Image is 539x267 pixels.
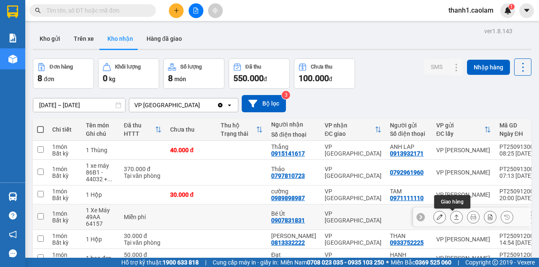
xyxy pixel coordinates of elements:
input: Select a date range. [33,98,125,112]
button: Hàng đã giao [140,29,189,49]
div: VP [GEOGRAPHIC_DATA] [134,101,200,109]
div: THAN [390,233,428,239]
div: VP gửi [436,122,484,129]
div: 0933752225 [390,239,424,246]
div: TAM [390,188,428,195]
button: Nhập hàng [467,60,510,75]
span: Miền Nam [280,258,384,267]
button: Chưa thu100.000đ [294,58,355,89]
div: 40.000 đ [170,147,212,153]
button: Kho gửi [33,29,67,49]
div: 1 món [52,143,77,150]
span: 550.000 [233,73,264,83]
button: Đơn hàng8đơn [33,58,94,89]
button: file-add [189,3,203,18]
div: 0971111110 [390,195,424,201]
div: 1 Hộp [86,191,115,198]
span: | [205,258,206,267]
div: Giao hàng [450,211,463,223]
span: đơn [44,76,54,82]
th: Toggle SortBy [320,119,386,141]
span: thanh1.caolam [442,5,500,16]
span: 100.000 [299,73,329,83]
div: VP [GEOGRAPHIC_DATA] [325,251,382,265]
button: Số lượng8món [163,58,224,89]
div: Bất kỳ [52,195,77,201]
img: logo-vxr [7,5,18,18]
div: Ngày ĐH [499,130,534,137]
button: plus [169,3,184,18]
button: Kho nhận [101,29,140,49]
div: Khối lượng [115,64,141,70]
div: VP [GEOGRAPHIC_DATA] [325,188,382,201]
img: icon-new-feature [504,7,512,14]
th: Toggle SortBy [120,119,166,141]
span: copyright [492,259,498,265]
div: Số lượng [180,64,202,70]
button: Trên xe [67,29,101,49]
span: 0 [103,73,107,83]
div: Số điện thoại [390,130,428,137]
div: 0792961960 [390,169,424,176]
div: ĐC giao [325,130,375,137]
div: Bất kỳ [52,239,77,246]
div: Đạt [271,251,316,258]
div: Tại văn phòng [124,239,162,246]
span: file-add [193,8,199,13]
div: VP [GEOGRAPHIC_DATA] [325,233,382,246]
div: 1 Thùng [86,147,115,153]
div: Đơn hàng [50,64,73,70]
div: Người nhận [271,121,316,128]
input: Tìm tên, số ĐT hoặc mã đơn [46,6,146,15]
div: VP [PERSON_NAME] [436,255,491,262]
span: 1 [510,4,513,10]
img: warehouse-icon [8,55,17,63]
div: Thảo [271,166,316,172]
div: 1 xe máy 86B1 - 44032 + xốp vàng [86,162,115,182]
div: 0797810723 [271,172,305,179]
svg: open [226,102,233,108]
div: Trạng thái [221,130,256,137]
div: Mã GD [499,122,534,129]
span: Cung cấp máy in - giấy in: [213,258,278,267]
div: 1 bao đen [86,255,115,262]
span: Miền Bắc [391,258,451,267]
div: VP [GEOGRAPHIC_DATA] [325,210,382,224]
div: 1 món [52,251,77,258]
span: đ [264,76,267,82]
div: Thu hộ [221,122,256,129]
th: Toggle SortBy [216,119,267,141]
div: Bất kỳ [52,217,77,224]
div: Chưa thu [311,64,332,70]
div: 0913932171 [390,150,424,157]
div: ANH LAP [390,143,428,150]
div: 0989898987 [271,195,305,201]
div: Đã thu [124,122,155,129]
div: Ghi chú [86,130,115,137]
div: cường [271,188,316,195]
th: Toggle SortBy [432,119,495,141]
button: caret-down [519,3,534,18]
div: Tại văn phòng [124,172,162,179]
div: Tên món [86,122,115,129]
div: Giao hàng [434,195,470,209]
div: Người gửi [390,122,428,129]
div: Ngọc Mai [271,233,316,239]
div: 50.000 đ [124,251,162,258]
div: Sửa đơn hàng [433,211,446,223]
button: SMS [424,59,449,74]
div: Bé Út [271,210,316,217]
div: Đã thu [245,64,261,70]
div: Chưa thu [170,126,212,133]
div: 1 món [52,210,77,217]
div: Bất kỳ [52,150,77,157]
div: Miễn phí [124,214,162,220]
div: 1 món [52,188,77,195]
div: 30.000 đ [124,233,162,239]
div: 0813332222 [271,239,305,246]
span: 8 [168,73,173,83]
span: ... [107,176,112,182]
span: message [9,249,17,257]
div: HTTT [124,130,155,137]
input: Selected VP Sài Gòn. [201,101,202,109]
